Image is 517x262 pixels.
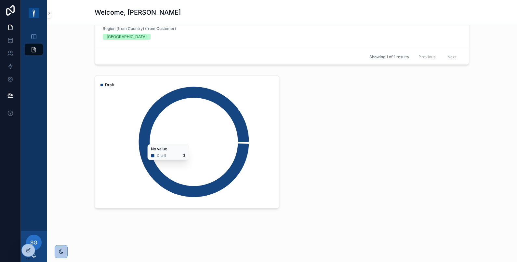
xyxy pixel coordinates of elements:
[29,8,39,18] img: App logo
[99,79,275,204] div: chart
[107,34,147,40] div: [GEOGRAPHIC_DATA]
[105,82,114,88] span: Draft
[95,8,181,17] h1: Welcome, [PERSON_NAME]
[369,54,409,60] span: Showing 1 of 1 results
[103,26,187,31] span: Region (from Country) (from Customer)
[30,239,37,246] span: SG
[21,26,47,64] div: scrollable content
